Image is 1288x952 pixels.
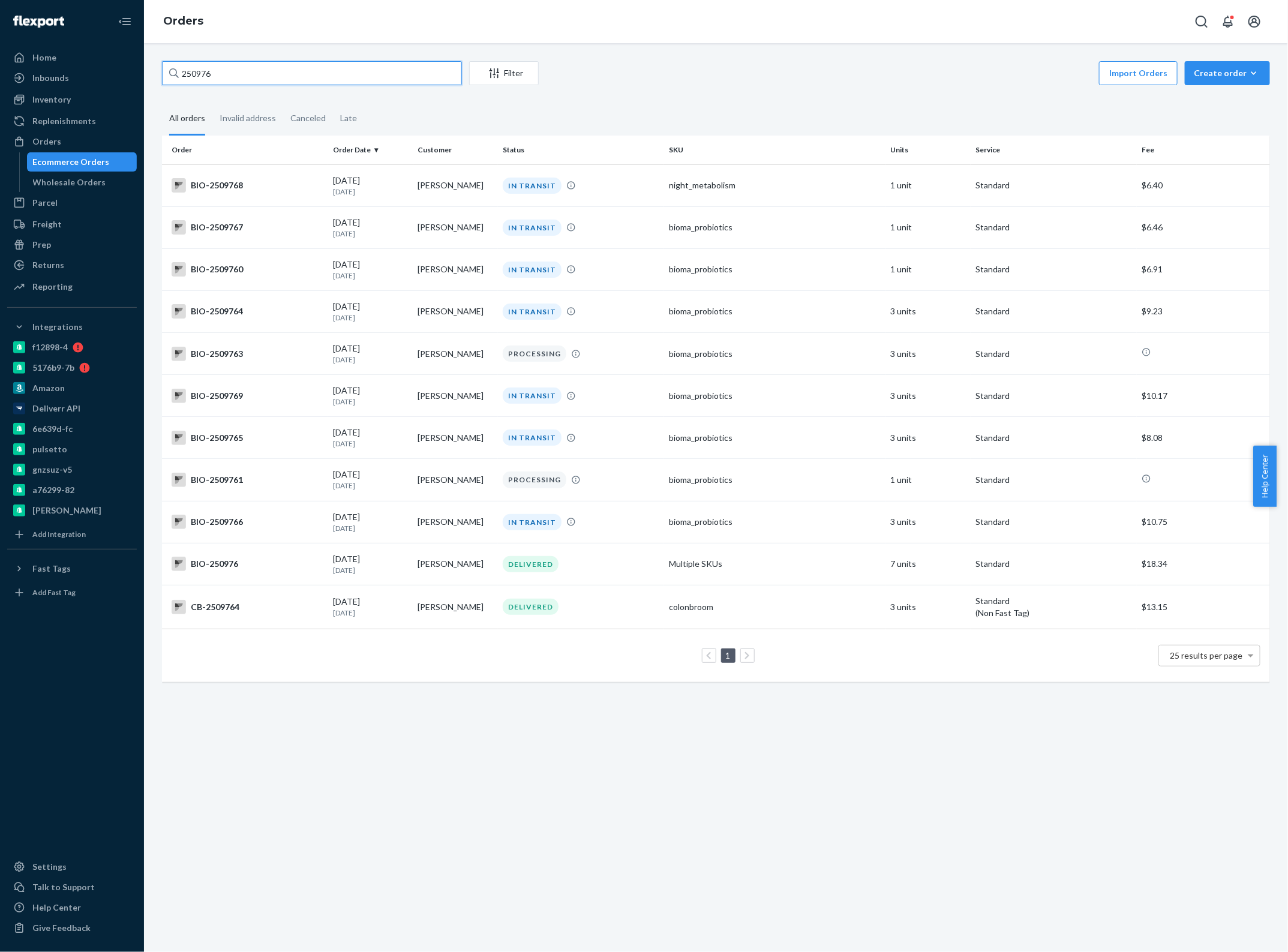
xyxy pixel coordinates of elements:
div: gnzsuz-v5 [32,464,72,476]
td: [PERSON_NAME] [413,164,499,206]
div: Prep [32,239,51,251]
td: [PERSON_NAME] [413,290,499,332]
p: [DATE] [333,187,409,197]
th: SKU [664,136,885,164]
div: Replenishments [32,115,96,127]
div: BIO-2509767 [172,220,323,235]
div: bioma_probiotics [669,474,881,486]
p: [DATE] [333,355,409,365]
div: bioma_probiotics [669,263,881,275]
a: Add Fast Tag [7,583,137,602]
div: Filter [470,67,538,79]
p: [DATE] [333,271,409,281]
p: Standard [975,595,1132,607]
button: Open account menu [1242,10,1266,34]
a: Freight [7,215,137,234]
div: Inbounds [32,72,69,84]
div: Reporting [32,281,73,293]
td: 1 unit [886,206,971,248]
p: Standard [975,348,1132,360]
div: [DATE] [333,385,409,407]
div: IN TRANSIT [503,220,562,236]
div: BIO-250976 [172,557,323,571]
a: Inventory [7,90,137,109]
td: 3 units [886,501,971,543]
th: Fee [1137,136,1270,164]
a: Inbounds [7,68,137,88]
div: Invalid address [220,103,276,134]
div: Add Fast Tag [32,587,76,597]
p: [DATE] [333,313,409,323]
a: Settings [7,857,137,876]
p: Standard [975,179,1132,191]
div: pulsetto [32,443,67,455]
span: 25 results per page [1170,650,1243,660]
img: Flexport logo [13,16,64,28]
td: $6.46 [1137,206,1270,248]
a: Add Integration [7,525,137,544]
input: Search orders [162,61,462,85]
div: Returns [32,259,64,271]
td: [PERSON_NAME] [413,375,499,417]
p: Standard [975,516,1132,528]
div: [DATE] [333,427,409,449]
div: colonbroom [669,601,881,613]
div: Wholesale Orders [33,176,106,188]
button: Help Center [1253,446,1277,507]
div: IN TRANSIT [503,304,562,320]
td: 1 unit [886,164,971,206]
div: 6e639d-fc [32,423,73,435]
a: Deliverr API [7,399,137,418]
div: Inventory [32,94,71,106]
p: Standard [975,558,1132,570]
td: [PERSON_NAME] [413,543,499,585]
p: [DATE] [333,480,409,491]
a: pulsetto [7,440,137,459]
a: Page 1 is your current page [723,650,733,660]
div: bioma_probiotics [669,305,881,317]
td: Multiple SKUs [664,543,885,585]
a: 5176b9-7b [7,358,137,377]
td: $6.40 [1137,164,1270,206]
div: IN TRANSIT [503,388,562,404]
p: Standard [975,305,1132,317]
a: f12898-4 [7,338,137,357]
td: 3 units [886,375,971,417]
div: Deliverr API [32,403,80,415]
a: Prep [7,235,137,254]
a: Amazon [7,379,137,398]
div: BIO-2509763 [172,347,323,361]
td: [PERSON_NAME] [413,459,499,501]
a: Replenishments [7,112,137,131]
button: Fast Tags [7,559,137,578]
div: DELIVERED [503,556,559,572]
div: (Non Fast Tag) [975,607,1132,619]
div: Talk to Support [32,881,95,893]
div: [DATE] [333,301,409,323]
div: [DATE] [333,259,409,281]
div: 5176b9-7b [32,362,74,374]
div: Parcel [32,197,58,209]
div: Amazon [32,382,65,394]
a: Talk to Support [7,878,137,897]
th: Status [498,136,664,164]
div: IN TRANSIT [503,430,562,446]
th: Service [971,136,1137,164]
div: BIO-2509766 [172,515,323,529]
th: Order Date [328,136,413,164]
p: [DATE] [333,397,409,407]
div: [DATE] [333,511,409,533]
div: Give Feedback [32,922,91,934]
div: Home [32,52,56,64]
td: [PERSON_NAME] [413,585,499,629]
a: a76299-82 [7,480,137,500]
button: Filter [469,61,539,85]
a: 6e639d-fc [7,419,137,439]
a: Orders [7,132,137,151]
div: Fast Tags [32,563,71,575]
a: Orders [163,14,203,28]
div: Integrations [32,321,83,333]
td: [PERSON_NAME] [413,501,499,543]
div: IN TRANSIT [503,262,562,278]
